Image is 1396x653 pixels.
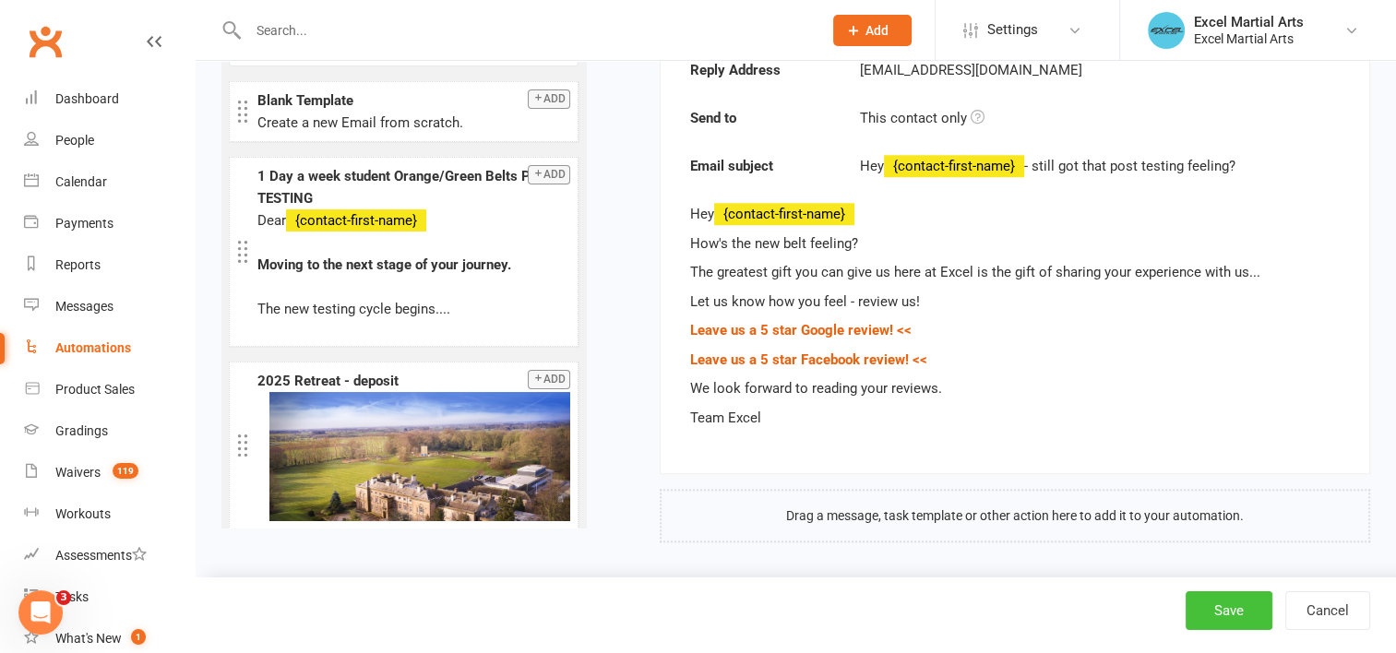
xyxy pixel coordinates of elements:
[55,548,147,563] div: Assessments
[24,244,195,286] a: Reports
[24,286,195,327] a: Messages
[55,299,113,314] div: Messages
[55,382,135,397] div: Product Sales
[55,423,108,438] div: Gradings
[257,112,570,134] div: Create a new Email from scratch.
[24,161,195,203] a: Calendar
[24,78,195,120] a: Dashboard
[24,576,195,618] a: Tasks
[690,351,927,368] a: Leave us a 5 star Facebook review! <<
[1285,591,1370,630] button: Cancel
[690,291,1340,313] p: Let us know how you feel - review us!
[22,18,68,65] a: Clubworx
[113,463,138,479] span: 119
[676,107,846,129] strong: Send to
[1194,14,1304,30] div: Excel Martial Arts
[55,216,113,231] div: Payments
[676,59,846,81] strong: Reply Address
[55,340,131,355] div: Automations
[690,407,1340,429] p: Team Excel
[1186,591,1272,630] button: Save
[528,165,570,184] button: Add
[690,203,1340,225] p: Hey
[24,410,195,452] a: Gradings
[24,120,195,161] a: People
[865,23,889,38] span: Add
[24,452,195,493] a: Waivers 119
[676,155,846,177] strong: Email subject
[18,590,63,635] iframe: Intercom live chat
[1194,30,1304,47] div: Excel Martial Arts
[528,370,570,389] button: Add
[55,91,119,106] div: Dashboard
[257,89,570,112] div: Blank Template
[846,59,1354,81] div: [EMAIL_ADDRESS][DOMAIN_NAME]
[55,133,94,148] div: People
[257,298,570,320] p: The new testing cycle begins....
[55,257,101,272] div: Reports
[56,590,71,605] span: 3
[690,261,1340,283] p: The greatest gift you can give us here at Excel is the gift of sharing your experience with us...
[690,232,1340,255] p: How's the new belt feeling?
[55,589,89,604] div: Tasks
[257,209,570,232] p: Dear
[55,465,101,480] div: Waivers
[690,377,1340,399] p: We look forward to reading your reviews.
[846,107,1354,129] div: This contact only
[24,327,195,369] a: Automations
[55,631,122,646] div: What's New
[257,370,570,392] div: 2025 Retreat - deposit
[257,165,570,209] div: 1 Day a week student Orange/Green Belts POST TESTING
[55,174,107,189] div: Calendar
[55,506,111,521] div: Workouts
[257,256,511,273] b: Moving to the next stage of your journey.
[24,369,195,410] a: Product Sales
[690,322,912,338] a: Leave us a 5 star Google review! <<
[24,203,195,244] a: Payments
[24,493,195,535] a: Workouts
[131,629,146,645] span: 1
[528,89,570,109] button: Add
[860,155,1341,177] div: Hey - still got that post testing feeling?
[987,9,1038,51] span: Settings
[1148,12,1185,49] img: thumb_image1615813739.png
[243,18,809,43] input: Search...
[833,15,912,46] button: Add
[24,535,195,576] a: Assessments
